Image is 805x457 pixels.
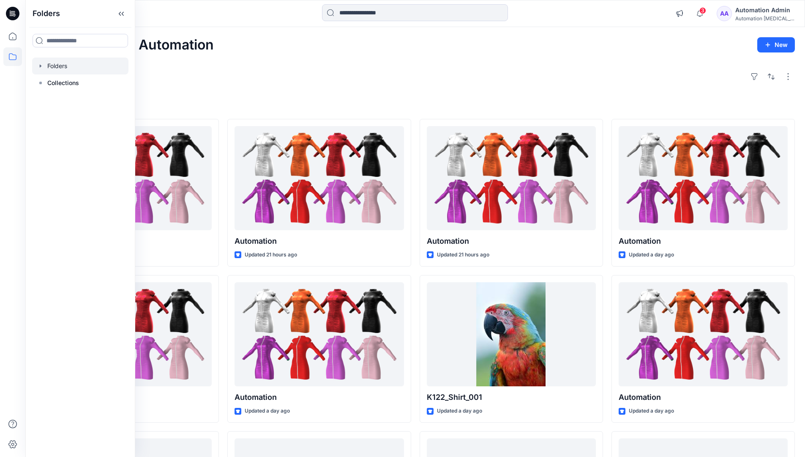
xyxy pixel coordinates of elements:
p: Updated a day ago [437,407,482,416]
p: Collections [47,78,79,88]
p: K122_Shirt_001 [427,391,596,403]
button: New [757,37,795,52]
span: 3 [699,7,706,14]
p: Automation [427,235,596,247]
p: Automation [235,235,404,247]
p: Updated a day ago [245,407,290,416]
p: Updated a day ago [629,251,674,259]
a: Automation [235,126,404,231]
p: Updated 21 hours ago [245,251,297,259]
a: Automation [427,126,596,231]
p: Automation [235,391,404,403]
p: Updated 21 hours ago [437,251,489,259]
p: Automation [619,391,788,403]
div: AA [717,6,732,21]
p: Updated a day ago [629,407,674,416]
p: Automation [619,235,788,247]
a: Automation [619,282,788,387]
div: Automation Admin [735,5,794,15]
div: Automation [MEDICAL_DATA]... [735,15,794,22]
a: Automation [235,282,404,387]
a: Automation [619,126,788,231]
h4: Styles [35,100,795,110]
a: K122_Shirt_001 [427,282,596,387]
